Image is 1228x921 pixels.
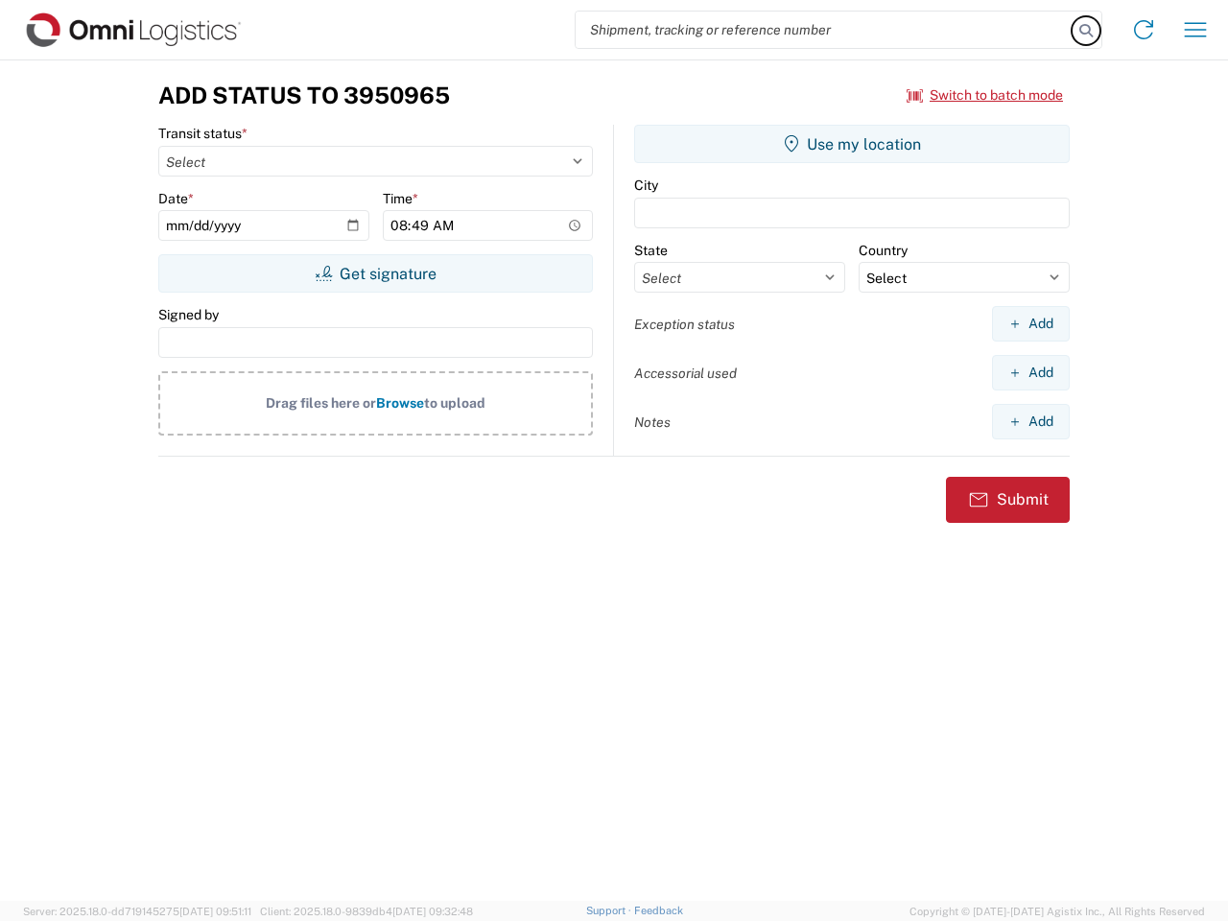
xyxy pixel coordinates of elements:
[634,413,671,431] label: Notes
[634,316,735,333] label: Exception status
[576,12,1073,48] input: Shipment, tracking or reference number
[992,404,1070,439] button: Add
[634,242,668,259] label: State
[158,190,194,207] label: Date
[992,355,1070,390] button: Add
[634,365,737,382] label: Accessorial used
[158,306,219,323] label: Signed by
[158,82,450,109] h3: Add Status to 3950965
[992,306,1070,342] button: Add
[634,905,683,916] a: Feedback
[376,395,424,411] span: Browse
[23,906,251,917] span: Server: 2025.18.0-dd719145275
[383,190,418,207] label: Time
[859,242,908,259] label: Country
[158,254,593,293] button: Get signature
[946,477,1070,523] button: Submit
[586,905,634,916] a: Support
[424,395,485,411] span: to upload
[266,395,376,411] span: Drag files here or
[260,906,473,917] span: Client: 2025.18.0-9839db4
[907,80,1063,111] button: Switch to batch mode
[179,906,251,917] span: [DATE] 09:51:11
[634,177,658,194] label: City
[158,125,248,142] label: Transit status
[909,903,1205,920] span: Copyright © [DATE]-[DATE] Agistix Inc., All Rights Reserved
[634,125,1070,163] button: Use my location
[392,906,473,917] span: [DATE] 09:32:48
